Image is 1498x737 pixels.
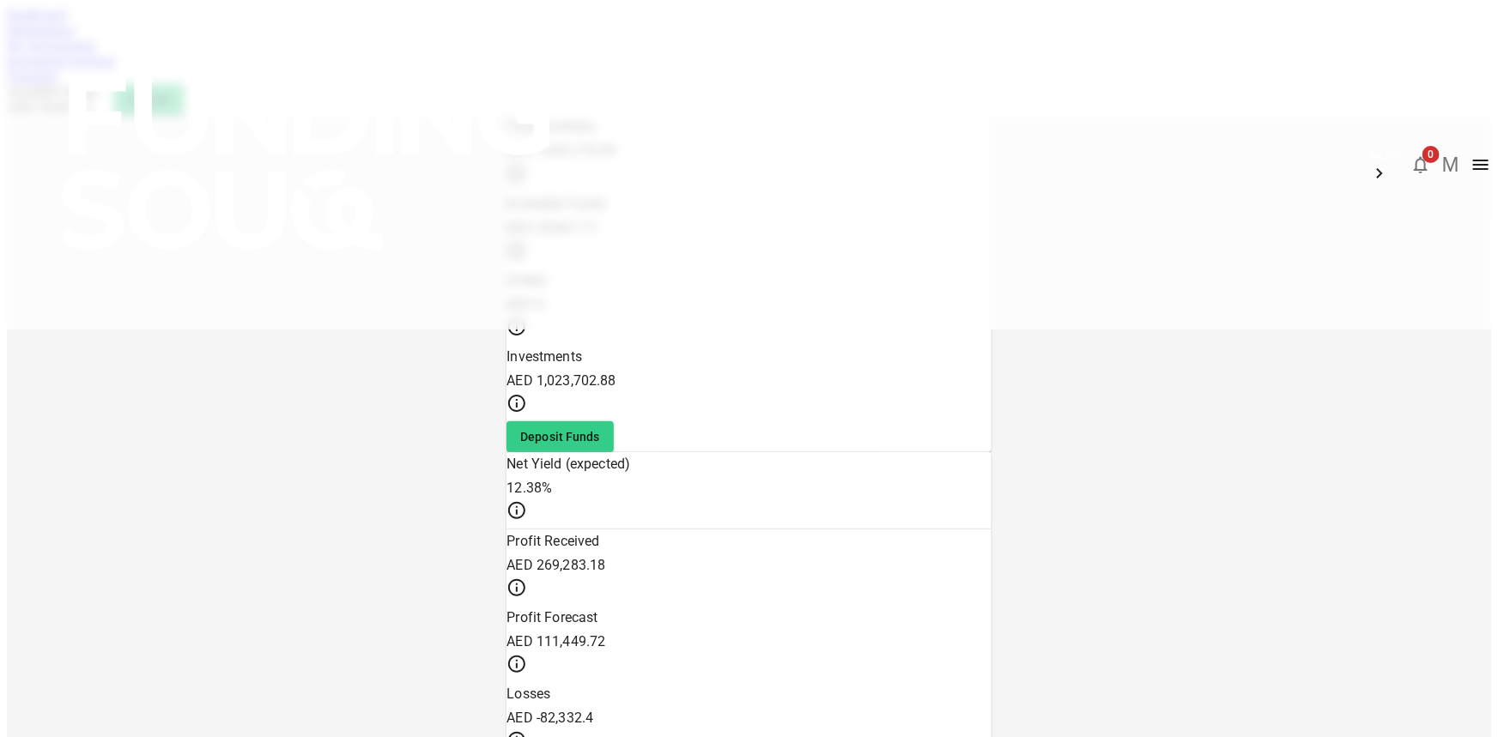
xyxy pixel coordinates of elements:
span: Investments [506,348,582,365]
span: Profit Received [506,533,599,549]
span: Losses [506,686,550,702]
button: M [1438,152,1464,178]
span: Profit Forecast [506,609,597,625]
button: 0 [1404,148,1438,182]
div: 12.38% [506,476,991,500]
div: AED -82,332.4 [506,706,991,730]
div: AED 111,449.72 [506,630,991,654]
span: العربية [1369,146,1404,160]
span: Net Yield (expected) [506,456,630,472]
div: AED 269,283.18 [506,553,991,577]
div: AED 1,023,702.88 [506,369,991,393]
span: 0 [1422,146,1440,163]
button: Deposit Funds [506,421,613,452]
